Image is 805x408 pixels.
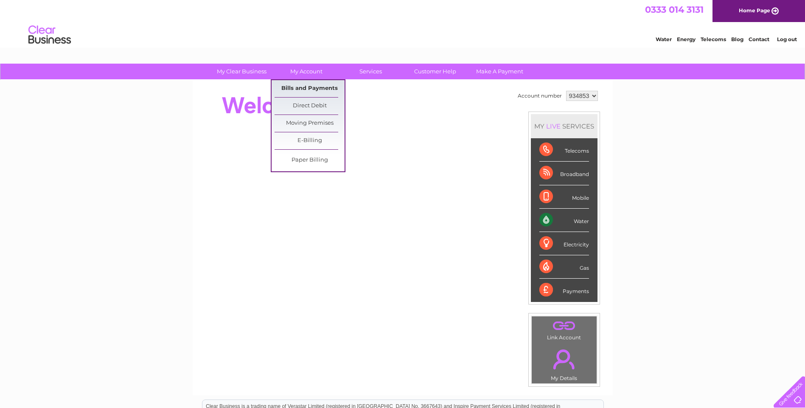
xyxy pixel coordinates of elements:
[275,132,345,149] a: E-Billing
[516,89,564,103] td: Account number
[677,36,696,42] a: Energy
[777,36,797,42] a: Log out
[531,114,597,138] div: MY SERVICES
[202,5,603,41] div: Clear Business is a trading name of Verastar Limited (registered in [GEOGRAPHIC_DATA] No. 3667643...
[28,22,71,48] img: logo.png
[731,36,743,42] a: Blog
[275,152,345,169] a: Paper Billing
[275,98,345,115] a: Direct Debit
[400,64,470,79] a: Customer Help
[531,316,597,343] td: Link Account
[531,342,597,384] td: My Details
[336,64,406,79] a: Services
[465,64,535,79] a: Make A Payment
[539,185,589,209] div: Mobile
[539,232,589,255] div: Electricity
[539,162,589,185] div: Broadband
[275,115,345,132] a: Moving Premises
[539,255,589,279] div: Gas
[534,319,595,333] a: .
[749,36,769,42] a: Contact
[539,138,589,162] div: Telecoms
[539,209,589,232] div: Water
[701,36,726,42] a: Telecoms
[207,64,277,79] a: My Clear Business
[645,4,704,15] a: 0333 014 3131
[271,64,341,79] a: My Account
[275,80,345,97] a: Bills and Payments
[544,122,562,130] div: LIVE
[534,344,595,374] a: .
[656,36,672,42] a: Water
[539,279,589,302] div: Payments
